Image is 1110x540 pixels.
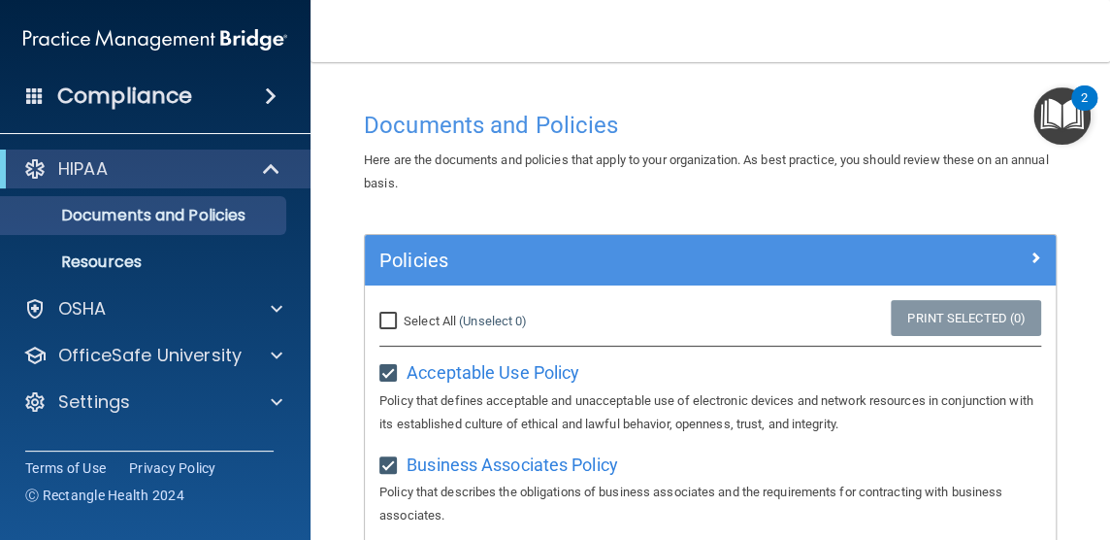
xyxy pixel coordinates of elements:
[775,403,1087,480] iframe: Drift Widget Chat Controller
[404,314,456,328] span: Select All
[58,390,130,414] p: Settings
[58,157,108,181] p: HIPAA
[23,20,287,59] img: PMB logo
[25,458,106,478] a: Terms of Use
[364,152,1048,190] span: Here are the documents and policies that apply to your organization. As best practice, you should...
[23,157,281,181] a: HIPAA
[459,314,527,328] a: (Unselect 0)
[13,206,277,225] p: Documents and Policies
[364,113,1057,138] h4: Documents and Policies
[23,390,282,414] a: Settings
[891,300,1041,336] a: Print Selected (0)
[407,362,579,383] span: Acceptable Use Policy
[57,83,192,110] h4: Compliance
[379,250,868,271] h5: Policies
[407,455,618,475] span: Business Associates Policy
[129,458,216,478] a: Privacy Policy
[379,314,402,329] input: Select All (Unselect 0)
[25,486,184,505] span: Ⓒ Rectangle Health 2024
[13,253,277,272] p: Resources
[23,297,282,321] a: OSHA
[1033,87,1091,145] button: Open Resource Center, 2 new notifications
[58,297,107,321] p: OSHA
[58,344,242,367] p: OfficeSafe University
[379,481,1041,527] p: Policy that describes the obligations of business associates and the requirements for contracting...
[379,389,1041,436] p: Policy that defines acceptable and unacceptable use of electronic devices and network resources i...
[1081,98,1088,123] div: 2
[23,344,282,367] a: OfficeSafe University
[379,245,1041,276] a: Policies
